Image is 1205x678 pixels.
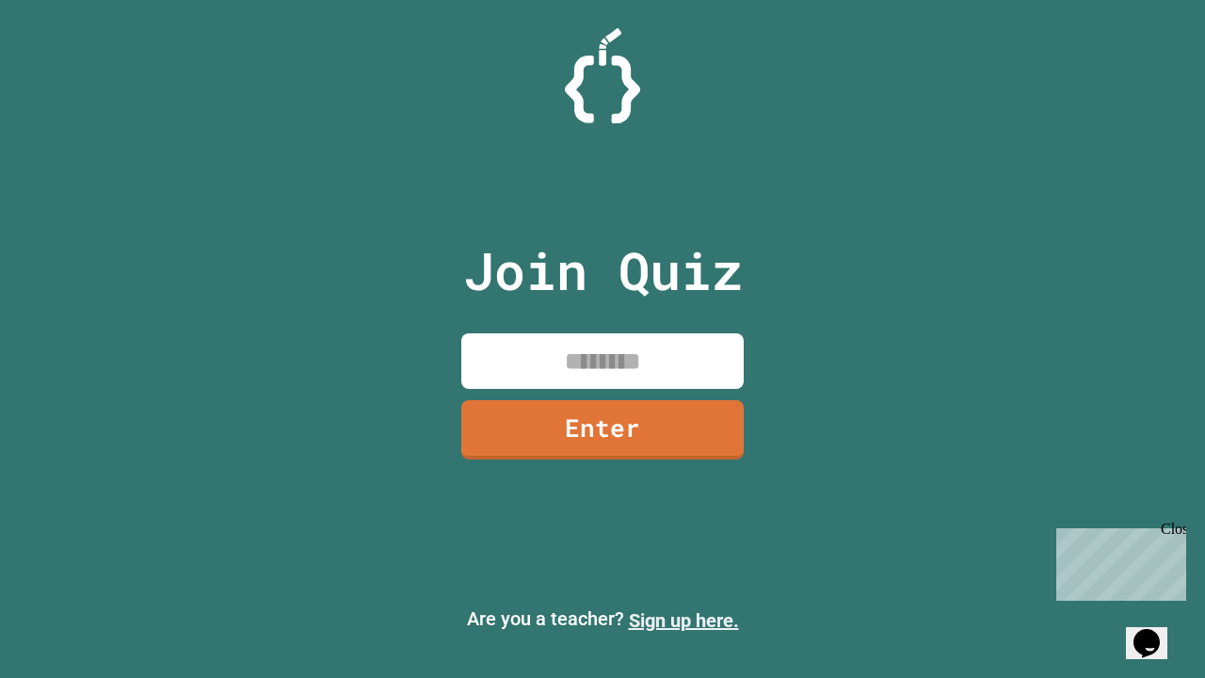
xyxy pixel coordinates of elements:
iframe: chat widget [1126,603,1186,659]
p: Are you a teacher? [15,605,1190,635]
a: Sign up here. [629,609,739,632]
iframe: chat widget [1049,521,1186,601]
div: Chat with us now!Close [8,8,130,120]
a: Enter [461,400,744,460]
img: Logo.svg [565,28,640,123]
p: Join Quiz [463,232,743,310]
